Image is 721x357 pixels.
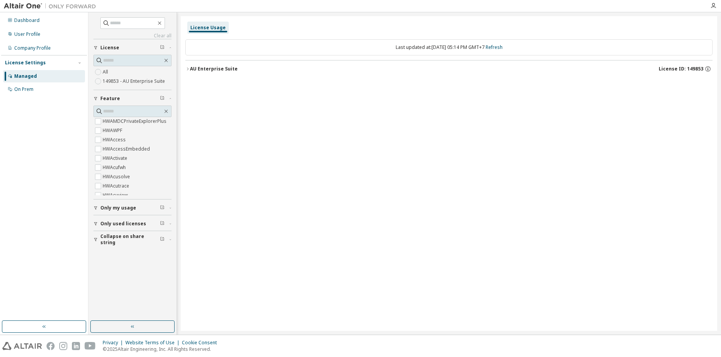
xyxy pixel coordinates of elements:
img: instagram.svg [59,342,67,350]
label: HWActivate [103,154,129,163]
img: Altair One [4,2,100,10]
div: User Profile [14,31,40,37]
button: Collapse on share string [93,231,172,248]
label: HWAcufwh [103,163,127,172]
span: Only used licenses [100,221,146,227]
label: HWAWPF [103,126,124,135]
div: Cookie Consent [182,340,221,346]
span: Clear filter [160,45,165,51]
div: License Settings [5,60,46,66]
div: Privacy [103,340,125,346]
span: Clear filter [160,96,165,102]
button: AU Enterprise SuiteLicense ID: 149853 [185,60,713,77]
span: License ID: 149853 [659,66,703,72]
label: 149853 - AU Enterprise Suite [103,77,167,86]
button: License [93,39,172,56]
button: Only my usage [93,199,172,216]
div: Website Terms of Use [125,340,182,346]
div: AU Enterprise Suite [190,66,238,72]
span: Only my usage [100,205,136,211]
p: © 2025 Altair Engineering, Inc. All Rights Reserved. [103,346,221,352]
div: License Usage [190,25,226,31]
label: HWAMDCPrivateExplorerPlus [103,117,168,126]
label: HWAcutrace [103,181,131,191]
div: Company Profile [14,45,51,51]
span: Clear filter [160,205,165,211]
img: facebook.svg [47,342,55,350]
span: Clear filter [160,221,165,227]
img: linkedin.svg [72,342,80,350]
span: Feature [100,96,120,102]
label: HWAcuview [103,191,129,200]
img: altair_logo.svg [2,342,42,350]
span: License [100,45,119,51]
label: HWAccessEmbedded [103,144,152,154]
label: All [103,67,110,77]
a: Clear all [93,33,172,39]
a: Refresh [486,44,503,50]
span: Clear filter [160,236,165,243]
div: Managed [14,73,37,79]
div: On Prem [14,86,33,92]
div: Dashboard [14,17,40,23]
div: Last updated at: [DATE] 05:14 PM GMT+7 [185,39,713,55]
button: Feature [93,90,172,107]
label: HWAcusolve [103,172,132,181]
label: HWAccess [103,135,127,144]
button: Only used licenses [93,215,172,232]
img: youtube.svg [85,342,96,350]
span: Collapse on share string [100,233,160,246]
